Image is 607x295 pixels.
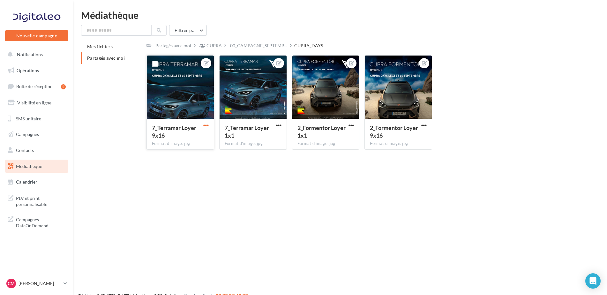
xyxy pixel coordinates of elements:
span: Boîte de réception [16,84,53,89]
span: Contacts [16,147,34,153]
div: Médiathèque [81,10,599,20]
a: SMS unitaire [4,112,70,125]
span: Partagés avec moi [87,55,125,61]
a: Campagnes DataOnDemand [4,213,70,231]
span: Campagnes DataOnDemand [16,215,66,229]
span: 2_Formentor Loyer 9x16 [370,124,418,139]
a: Visibilité en ligne [4,96,70,110]
div: Format d'image: jpg [225,141,281,147]
a: CM [PERSON_NAME] [5,277,68,290]
div: Partagés avec moi [155,42,191,49]
span: Mes fichiers [87,44,113,49]
button: Filtrer par [169,25,207,36]
span: Médiathèque [16,163,42,169]
span: 7_Terramar Loyer 9x16 [152,124,196,139]
a: Contacts [4,144,70,157]
span: Opérations [17,68,39,73]
span: Calendrier [16,179,37,185]
span: Notifications [17,52,43,57]
div: Format d'image: jpg [152,141,209,147]
div: CUPRA [206,42,222,49]
a: Campagnes [4,128,70,141]
span: PLV et print personnalisable [16,194,66,208]
button: Nouvelle campagne [5,30,68,41]
a: Opérations [4,64,70,77]
a: Médiathèque [4,160,70,173]
p: [PERSON_NAME] [19,280,61,287]
span: 00_CAMPAGNE_SEPTEMB... [230,42,287,49]
a: PLV et print personnalisable [4,191,70,210]
div: CUPRA_DAYS [294,42,323,49]
span: Campagnes [16,132,39,137]
div: Open Intercom Messenger [585,273,601,289]
span: SMS unitaire [16,116,41,121]
div: Format d'image: jpg [370,141,427,147]
span: 7_Terramar Loyer 1x1 [225,124,269,139]
span: Visibilité en ligne [17,100,51,105]
a: Boîte de réception2 [4,79,70,93]
div: 2 [61,84,66,89]
a: Calendrier [4,175,70,189]
span: 2_Formentor Loyer 1x1 [297,124,346,139]
span: CM [8,280,15,287]
div: Format d'image: jpg [297,141,354,147]
button: Notifications [4,48,67,61]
